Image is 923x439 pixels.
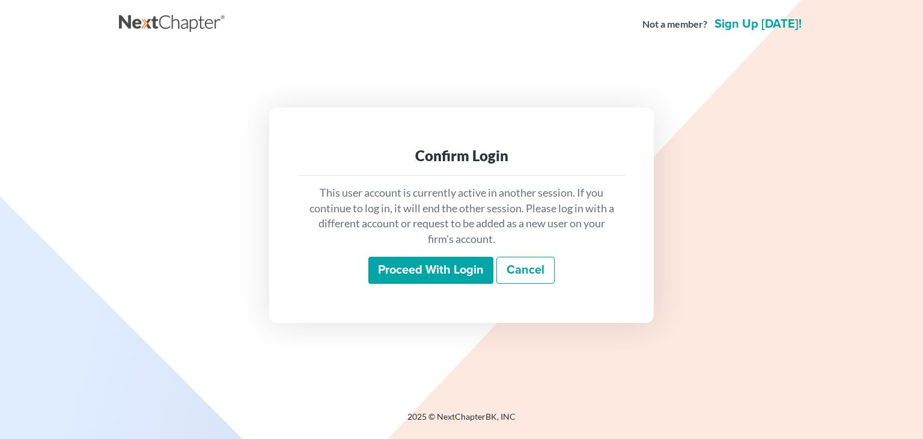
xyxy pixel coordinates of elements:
div: 2025 © NextChapterBK, INC [119,411,804,432]
p: This user account is currently active in another session. If you continue to log in, it will end ... [308,185,615,247]
input: Proceed with login [368,257,493,284]
div: Confirm Login [308,146,615,165]
a: Cancel [496,257,555,284]
strong: Not a member? [642,17,707,31]
a: Sign up [DATE]! [712,18,804,30]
